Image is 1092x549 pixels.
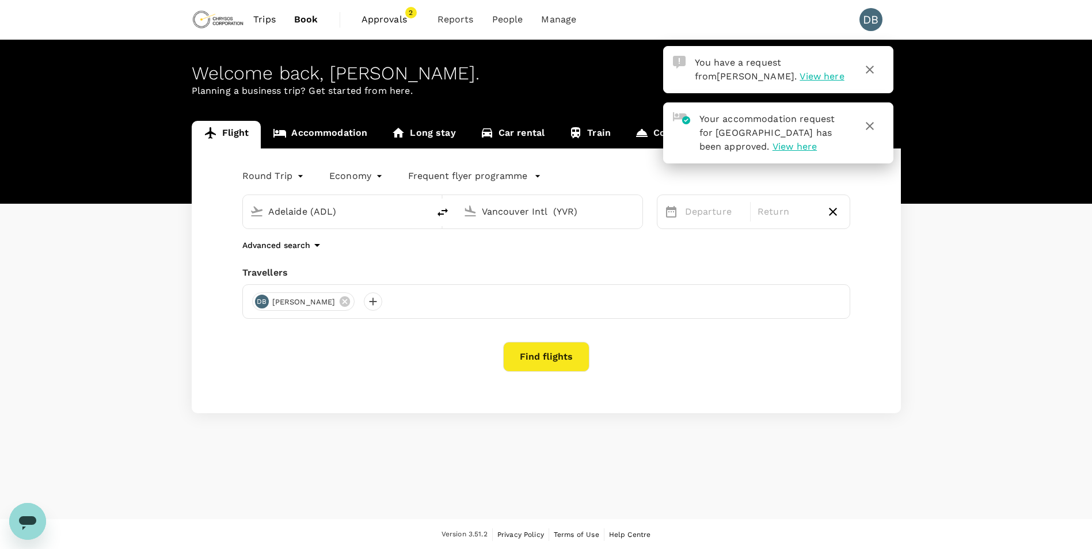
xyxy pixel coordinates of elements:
[609,531,651,539] span: Help Centre
[859,8,882,31] div: DB
[497,531,544,539] span: Privacy Policy
[255,295,269,308] div: DB
[192,63,901,84] div: Welcome back , [PERSON_NAME] .
[192,7,245,32] img: Chrysos Corporation
[554,528,599,541] a: Terms of Use
[497,528,544,541] a: Privacy Policy
[634,210,637,212] button: Open
[673,56,686,68] img: Approval Request
[192,121,261,148] a: Flight
[695,57,797,82] span: You have a request from .
[362,13,419,26] span: Approvals
[379,121,467,148] a: Long stay
[717,71,794,82] span: [PERSON_NAME]
[242,266,850,280] div: Travellers
[192,84,901,98] p: Planning a business trip? Get started from here.
[429,199,456,226] button: delete
[294,13,318,26] span: Book
[329,167,385,185] div: Economy
[408,169,541,183] button: Frequent flyer programme
[758,205,816,219] p: Return
[261,121,379,148] a: Accommodation
[482,203,618,220] input: Going to
[408,169,527,183] p: Frequent flyer programme
[252,292,355,311] div: DB[PERSON_NAME]
[253,13,276,26] span: Trips
[503,342,589,372] button: Find flights
[421,210,423,212] button: Open
[554,531,599,539] span: Terms of Use
[265,296,343,308] span: [PERSON_NAME]
[242,167,307,185] div: Round Trip
[9,503,46,540] iframe: Button to launch messaging window
[541,13,576,26] span: Manage
[442,529,488,540] span: Version 3.51.2
[468,121,557,148] a: Car rental
[492,13,523,26] span: People
[773,141,817,152] span: View here
[800,71,844,82] span: View here
[685,205,744,219] p: Departure
[242,238,324,252] button: Advanced search
[242,239,310,251] p: Advanced search
[437,13,474,26] span: Reports
[405,7,417,18] span: 2
[623,121,711,148] a: Concierge
[268,203,405,220] input: Depart from
[699,113,835,152] span: Your accommodation request for [GEOGRAPHIC_DATA] has been approved.
[557,121,623,148] a: Train
[609,528,651,541] a: Help Centre
[673,112,690,124] img: hotel-approved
